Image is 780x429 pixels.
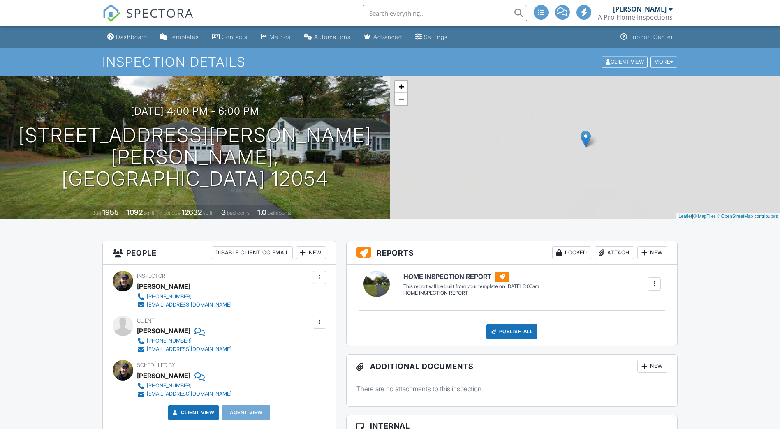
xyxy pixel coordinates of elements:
[296,246,326,259] div: New
[257,208,266,217] div: 1.0
[629,33,673,40] div: Support Center
[137,390,231,398] a: [EMAIL_ADDRESS][DOMAIN_NAME]
[595,246,634,259] div: Attach
[717,214,778,219] a: © OpenStreetMap contributors
[361,30,405,45] a: Advanced
[102,55,678,69] h1: Inspection Details
[104,30,150,45] a: Dashboard
[137,280,190,293] div: [PERSON_NAME]
[13,125,377,189] h1: [STREET_ADDRESS][PERSON_NAME] [PERSON_NAME], [GEOGRAPHIC_DATA] 12054
[137,318,155,324] span: Client
[137,382,231,390] a: [PHONE_NUMBER]
[137,325,190,337] div: [PERSON_NAME]
[598,13,673,21] div: A Pro Home Inspections
[137,293,231,301] a: [PHONE_NUMBER]
[137,345,231,353] a: [EMAIL_ADDRESS][DOMAIN_NAME]
[92,210,101,216] span: Built
[147,338,192,344] div: [PHONE_NUMBER]
[102,11,194,28] a: SPECTORA
[617,30,676,45] a: Support Center
[137,273,165,279] span: Inspector
[613,5,667,13] div: [PERSON_NAME]
[102,4,120,22] img: The Best Home Inspection Software - Spectora
[147,293,192,300] div: [PHONE_NUMBER]
[301,30,354,45] a: Automations (Basic)
[363,5,527,21] input: Search everything...
[257,30,294,45] a: Metrics
[147,346,231,353] div: [EMAIL_ADDRESS][DOMAIN_NAME]
[486,324,538,339] div: Publish All
[403,290,539,297] div: HOME INSPECTION REPORT
[650,56,677,67] div: More
[222,33,248,40] div: Contacts
[601,58,650,65] a: Client View
[137,301,231,309] a: [EMAIL_ADDRESS][DOMAIN_NAME]
[403,283,539,290] div: This report will be built from your template on [DATE] 3:00am
[268,210,291,216] span: bathrooms
[169,33,199,40] div: Templates
[147,302,231,308] div: [EMAIL_ADDRESS][DOMAIN_NAME]
[347,355,678,378] h3: Additional Documents
[395,81,407,93] a: Zoom in
[395,93,407,105] a: Zoom out
[269,33,291,40] div: Metrics
[163,210,181,216] span: Lot Size
[227,210,250,216] span: bedrooms
[144,210,155,216] span: sq. ft.
[373,33,402,40] div: Advanced
[356,384,668,393] p: There are no attachments to this inspection.
[412,30,451,45] a: Settings
[676,213,780,220] div: |
[182,208,202,217] div: 12632
[209,30,251,45] a: Contacts
[103,241,336,265] h3: People
[314,33,351,40] div: Automations
[693,214,715,219] a: © MapTiler
[127,208,143,217] div: 1092
[637,360,667,373] div: New
[203,210,213,216] span: sq.ft.
[212,246,293,259] div: Disable Client CC Email
[678,214,692,219] a: Leaflet
[171,408,215,417] a: Client View
[221,208,226,217] div: 3
[131,106,259,117] h3: [DATE] 4:00 pm - 6:00 pm
[424,33,448,40] div: Settings
[157,30,202,45] a: Templates
[147,383,192,389] div: [PHONE_NUMBER]
[552,246,591,259] div: Locked
[137,362,175,368] span: Scheduled By
[347,241,678,265] h3: Reports
[116,33,147,40] div: Dashboard
[403,272,539,282] h6: HOME INSPECTION REPORT
[126,4,194,21] span: SPECTORA
[137,337,231,345] a: [PHONE_NUMBER]
[102,208,119,217] div: 1955
[637,246,667,259] div: New
[602,56,648,67] div: Client View
[147,391,231,397] div: [EMAIL_ADDRESS][DOMAIN_NAME]
[137,369,190,382] div: [PERSON_NAME]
